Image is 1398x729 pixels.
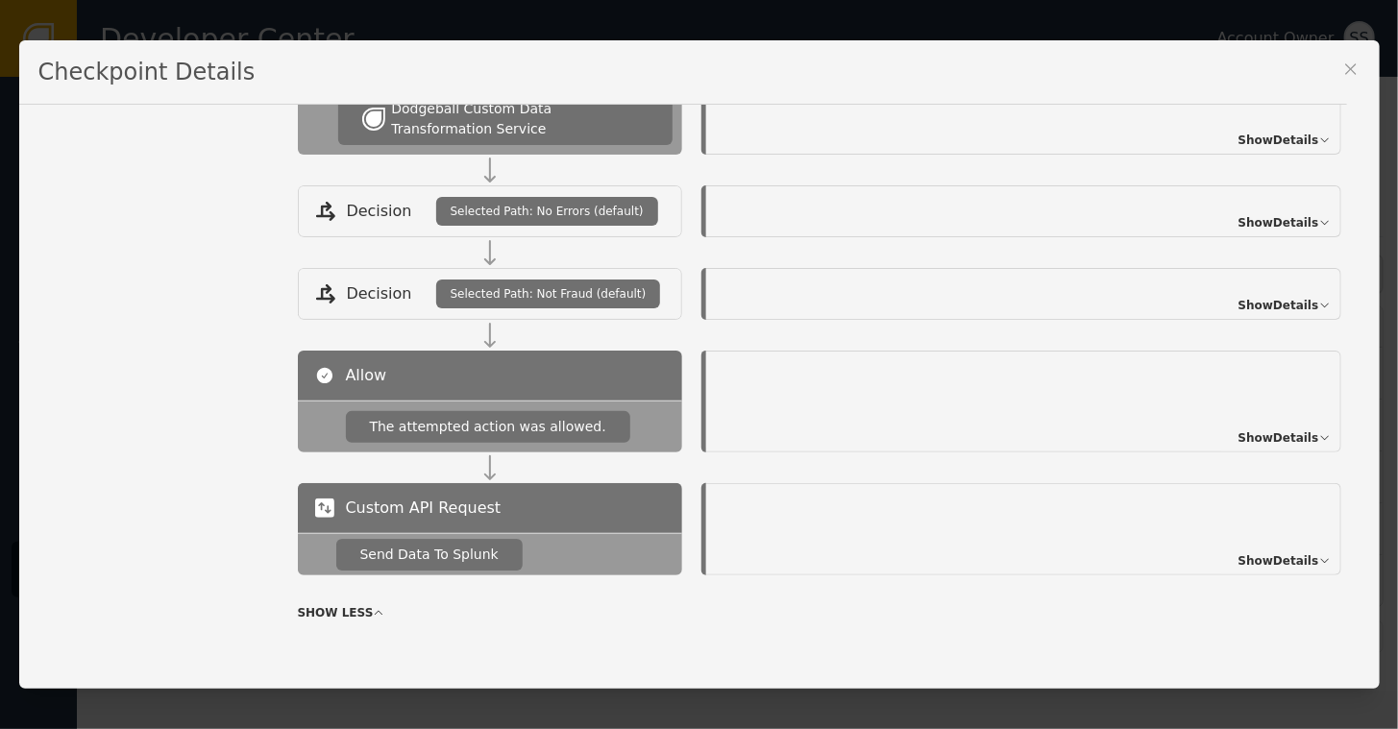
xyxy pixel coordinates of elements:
[346,497,502,520] span: Custom API Request
[451,285,647,303] span: Selected Path: Not Fraud (default)
[298,604,374,621] span: SHOW LESS
[391,99,648,139] div: Dodgeball Custom Data Transformation Service
[347,200,412,223] span: Decision
[19,40,1347,105] div: Checkpoint Details
[346,411,630,443] div: The attempted action was allowed.
[1239,297,1319,314] span: Show Details
[1239,132,1319,149] span: Show Details
[1239,552,1319,570] span: Show Details
[360,545,499,565] div: Send Data To Splunk
[451,203,644,220] span: Selected Path: No Errors (default)
[1239,214,1319,231] span: Show Details
[347,282,412,305] span: Decision
[346,364,387,387] span: Allow
[1239,429,1319,447] span: Show Details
